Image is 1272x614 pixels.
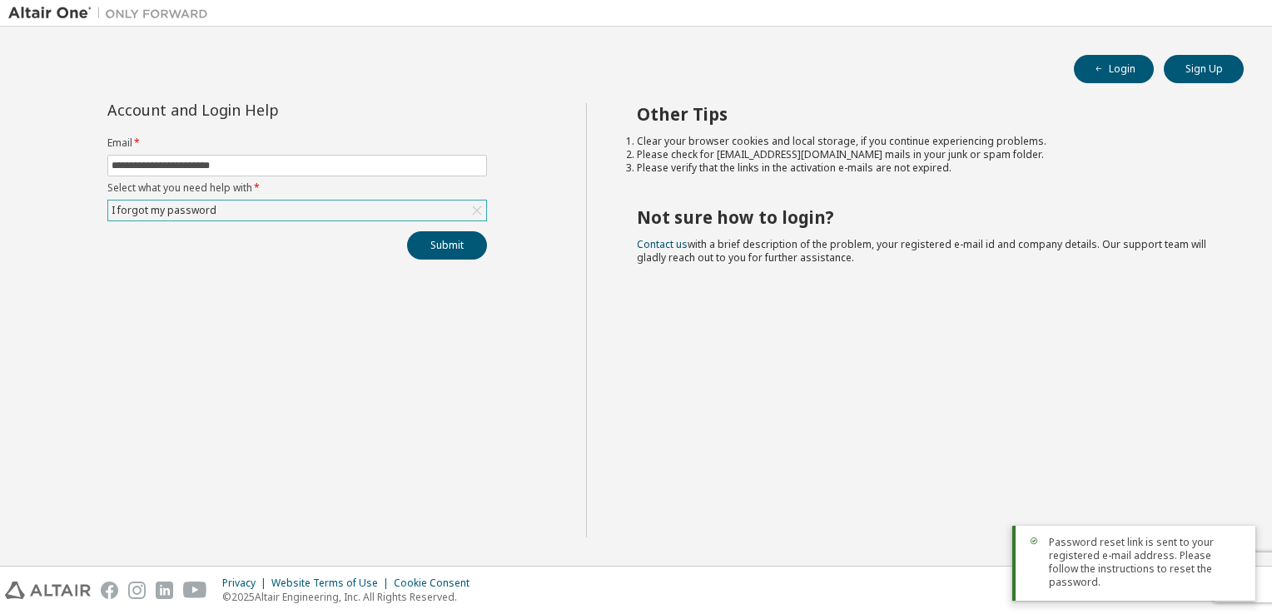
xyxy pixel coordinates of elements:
div: I forgot my password [109,201,219,220]
span: with a brief description of the problem, your registered e-mail id and company details. Our suppo... [637,237,1206,265]
label: Email [107,136,487,150]
h2: Not sure how to login? [637,206,1215,228]
span: Password reset link is sent to your registered e-mail address. Please follow the instructions to ... [1049,536,1242,589]
img: altair_logo.svg [5,582,91,599]
div: Cookie Consent [394,577,479,590]
img: youtube.svg [183,582,207,599]
img: facebook.svg [101,582,118,599]
img: instagram.svg [128,582,146,599]
button: Sign Up [1164,55,1244,83]
img: linkedin.svg [156,582,173,599]
li: Please check for [EMAIL_ADDRESS][DOMAIN_NAME] mails in your junk or spam folder. [637,148,1215,161]
div: Website Terms of Use [271,577,394,590]
h2: Other Tips [637,103,1215,125]
div: Account and Login Help [107,103,411,116]
a: Contact us [637,237,688,251]
button: Login [1074,55,1154,83]
div: Privacy [222,577,271,590]
p: © 2025 Altair Engineering, Inc. All Rights Reserved. [222,590,479,604]
img: Altair One [8,5,216,22]
div: I forgot my password [108,201,486,220]
li: Clear your browser cookies and local storage, if you continue experiencing problems. [637,135,1215,148]
button: Submit [407,231,487,260]
label: Select what you need help with [107,181,487,195]
li: Please verify that the links in the activation e-mails are not expired. [637,161,1215,175]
